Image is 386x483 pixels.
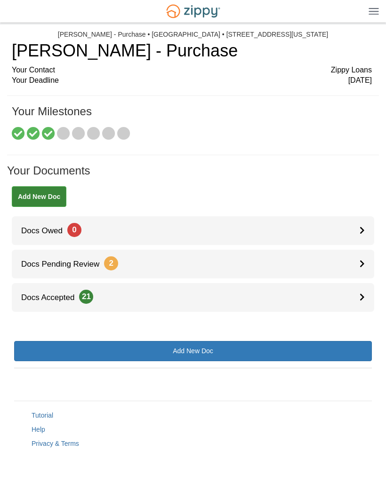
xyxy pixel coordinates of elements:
a: Tutorial [32,412,53,419]
div: [PERSON_NAME] - Purchase • [GEOGRAPHIC_DATA] • [STREET_ADDRESS][US_STATE] [58,31,328,39]
div: Your Contact [12,65,372,76]
span: 2 [104,256,118,270]
div: Your Deadline [12,75,372,86]
span: Zippy Loans [331,65,372,76]
a: Help [32,426,45,433]
h1: Your Milestones [12,105,372,127]
h1: Your Documents [7,165,379,186]
a: Docs Owed0 [12,216,374,245]
a: Docs Pending Review2 [12,250,374,278]
span: Docs Pending Review [12,260,118,269]
a: Privacy & Terms [32,440,79,447]
a: Add New Doc [12,186,66,207]
span: Docs Owed [12,226,81,235]
a: Add New Doc [14,341,372,361]
span: 0 [67,223,81,237]
h1: [PERSON_NAME] - Purchase [12,41,372,60]
img: Mobile Dropdown Menu [369,8,379,15]
span: [DATE] [348,75,372,86]
span: 21 [79,290,93,304]
span: Docs Accepted [12,293,93,302]
a: Docs Accepted21 [12,283,374,312]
